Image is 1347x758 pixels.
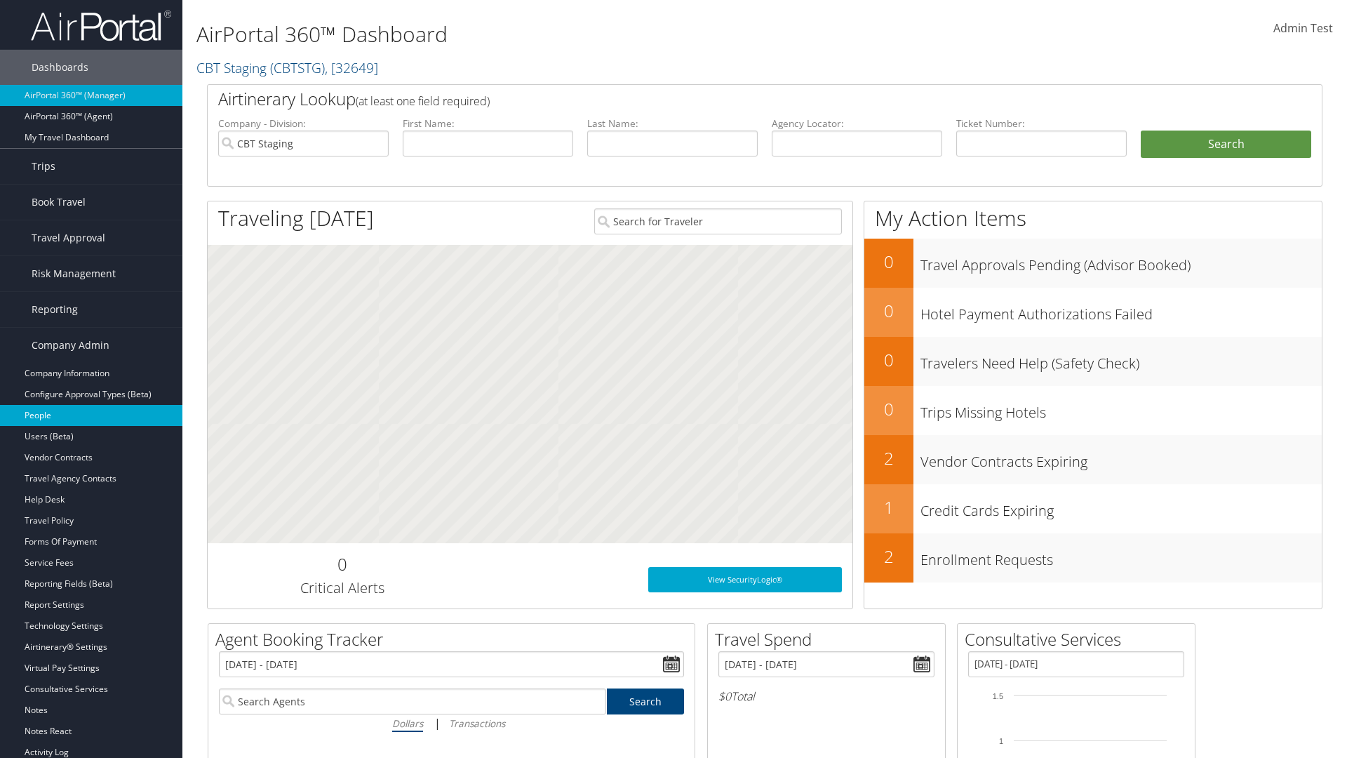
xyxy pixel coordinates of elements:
h3: Hotel Payment Authorizations Failed [920,298,1322,324]
label: First Name: [403,117,573,131]
a: 0Travel Approvals Pending (Advisor Booked) [864,239,1322,288]
div: | [219,714,684,732]
span: Admin Test [1273,20,1333,36]
label: Last Name: [587,117,758,131]
a: 0Trips Missing Hotels [864,386,1322,435]
a: Search [607,689,685,714]
h2: Consultative Services [965,627,1195,651]
h3: Enrollment Requests [920,543,1322,570]
h2: Airtinerary Lookup [218,87,1219,111]
a: View SecurityLogic® [648,567,842,592]
span: Company Admin [32,328,109,363]
h3: Critical Alerts [218,578,466,598]
span: Travel Approval [32,220,105,255]
span: Risk Management [32,256,116,291]
h2: 0 [864,397,913,421]
span: Book Travel [32,185,86,220]
input: Search Agents [219,689,606,714]
a: 2Enrollment Requests [864,533,1322,583]
h2: 0 [864,299,913,323]
label: Agency Locator: [772,117,942,131]
h2: 0 [864,250,913,274]
span: Trips [32,149,55,184]
span: Dashboards [32,50,88,85]
a: 2Vendor Contracts Expiring [864,435,1322,484]
button: Search [1141,131,1311,159]
span: ( CBTSTG ) [270,58,325,77]
i: Transactions [449,717,505,730]
h2: 2 [864,545,913,568]
label: Ticket Number: [956,117,1127,131]
a: 1Credit Cards Expiring [864,484,1322,533]
span: (at least one field required) [356,93,490,109]
img: airportal-logo.png [31,9,171,42]
h3: Vendor Contracts Expiring [920,445,1322,472]
i: Dollars [392,717,423,730]
h3: Credit Cards Expiring [920,494,1322,521]
h1: AirPortal 360™ Dashboard [196,20,954,49]
span: , [ 32649 ] [325,58,378,77]
h2: Agent Booking Tracker [215,627,695,651]
tspan: 1.5 [993,692,1003,700]
label: Company - Division: [218,117,389,131]
h6: Total [718,689,934,704]
h2: 0 [218,552,466,576]
a: 0Travelers Need Help (Safety Check) [864,337,1322,386]
h3: Trips Missing Hotels [920,396,1322,423]
a: CBT Staging [196,58,378,77]
tspan: 1 [999,737,1003,745]
h3: Travel Approvals Pending (Advisor Booked) [920,248,1322,275]
a: 0Hotel Payment Authorizations Failed [864,288,1322,337]
h1: My Action Items [864,204,1322,233]
h2: 0 [864,348,913,372]
span: Reporting [32,292,78,327]
h2: 1 [864,496,913,519]
h1: Traveling [DATE] [218,204,374,233]
h2: 2 [864,446,913,470]
span: $0 [718,689,731,704]
a: Admin Test [1273,7,1333,51]
h2: Travel Spend [715,627,945,651]
input: Search for Traveler [594,208,842,234]
h3: Travelers Need Help (Safety Check) [920,347,1322,373]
